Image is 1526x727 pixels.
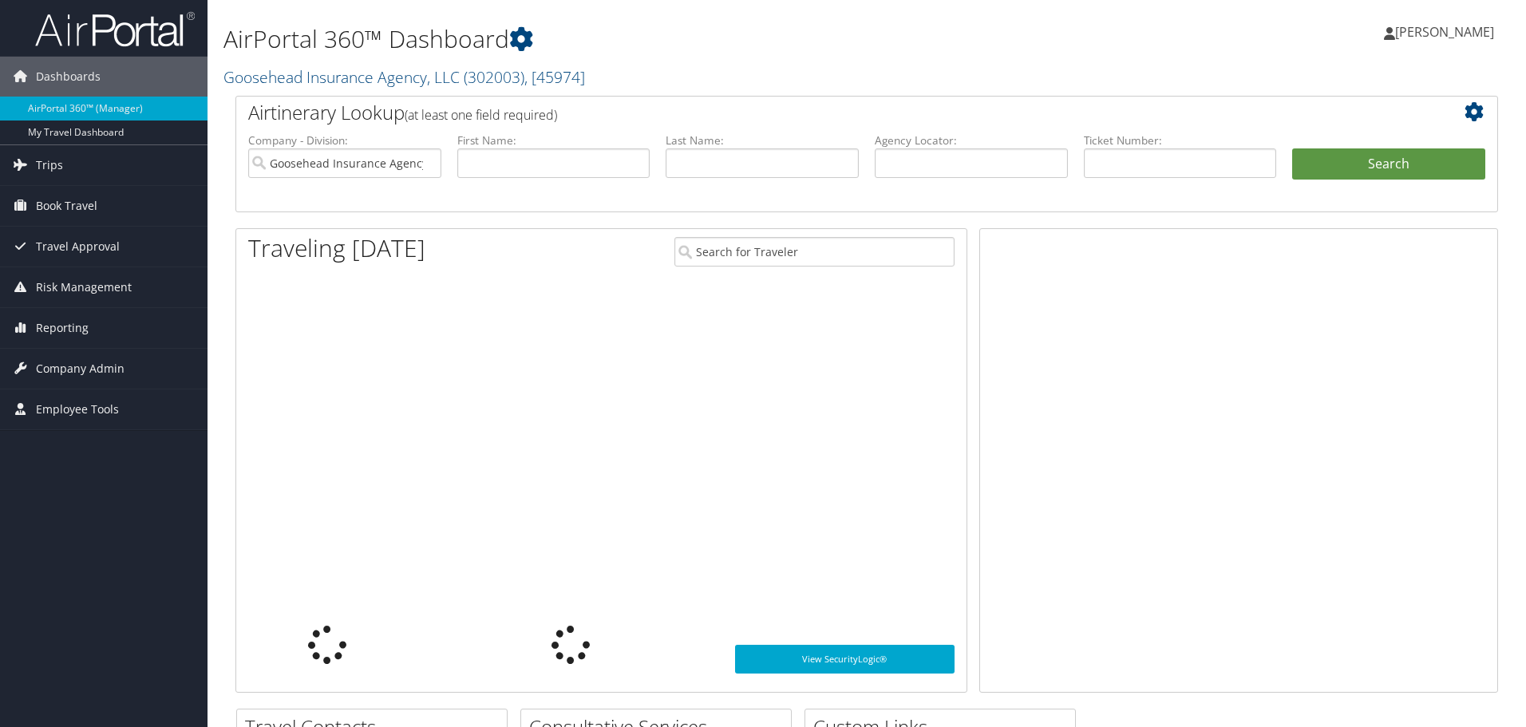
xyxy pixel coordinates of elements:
img: airportal-logo.png [35,10,195,48]
span: Dashboards [36,57,101,97]
span: , [ 45974 ] [524,66,585,88]
span: Company Admin [36,349,125,389]
label: Agency Locator: [875,132,1068,148]
a: [PERSON_NAME] [1384,8,1510,56]
button: Search [1292,148,1485,180]
label: Last Name: [666,132,859,148]
input: Search for Traveler [674,237,955,267]
span: Travel Approval [36,227,120,267]
span: [PERSON_NAME] [1395,23,1494,41]
span: Book Travel [36,186,97,226]
label: Company - Division: [248,132,441,148]
h1: Traveling [DATE] [248,231,425,265]
h1: AirPortal 360™ Dashboard [223,22,1081,56]
span: (at least one field required) [405,106,557,124]
span: Trips [36,145,63,185]
span: Reporting [36,308,89,348]
span: Employee Tools [36,389,119,429]
span: ( 302003 ) [464,66,524,88]
h2: Airtinerary Lookup [248,99,1380,126]
a: Goosehead Insurance Agency, LLC [223,66,585,88]
a: View SecurityLogic® [735,645,955,674]
span: Risk Management [36,267,132,307]
label: Ticket Number: [1084,132,1277,148]
label: First Name: [457,132,650,148]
